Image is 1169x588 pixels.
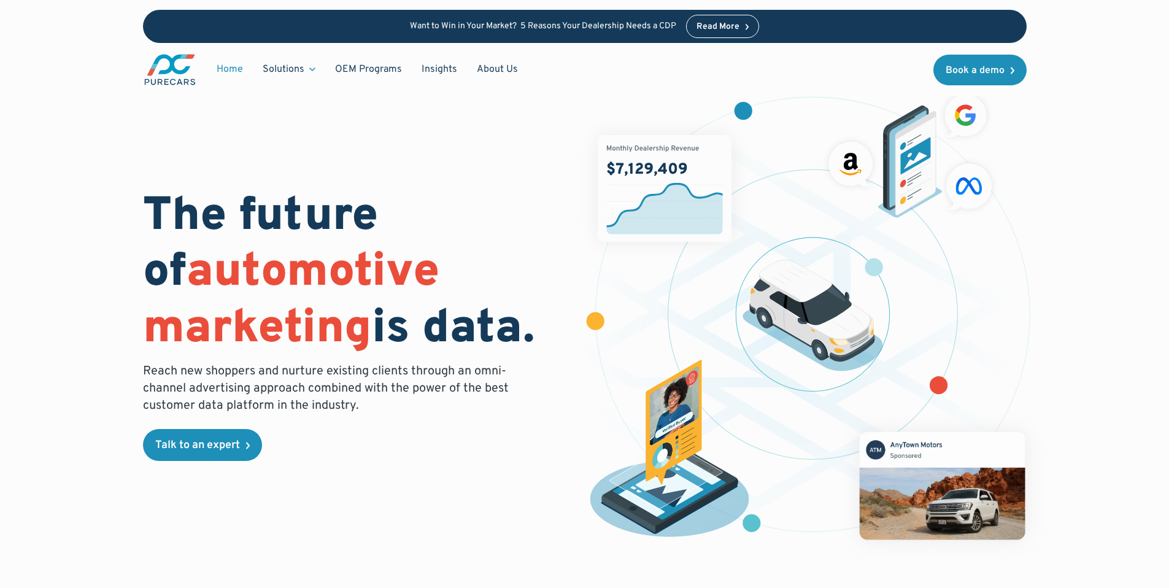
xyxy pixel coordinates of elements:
p: Reach new shoppers and nurture existing clients through an omni-channel advertising approach comb... [143,363,516,414]
a: OEM Programs [325,58,412,81]
div: Read More [696,23,739,31]
a: main [143,53,197,87]
a: About Us [467,58,528,81]
a: Talk to an expert [143,429,262,461]
a: Home [207,58,253,81]
img: chart showing monthly dealership revenue of $7m [598,135,731,242]
div: Talk to an expert [155,440,240,451]
img: illustration of a vehicle [743,260,884,371]
p: Want to Win in Your Market? 5 Reasons Your Dealership Needs a CDP [410,21,676,32]
a: Book a demo [933,55,1027,85]
img: ads on social media and advertising partners [822,88,998,218]
div: Solutions [263,63,304,76]
a: Insights [412,58,467,81]
h1: The future of is data. [143,190,570,358]
img: persona of a buyer [578,360,762,543]
a: Read More [686,15,760,38]
div: Book a demo [946,66,1005,75]
img: mockup of facebook post [836,409,1048,562]
div: Solutions [253,58,325,81]
span: automotive marketing [143,244,439,358]
img: purecars logo [143,53,197,87]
